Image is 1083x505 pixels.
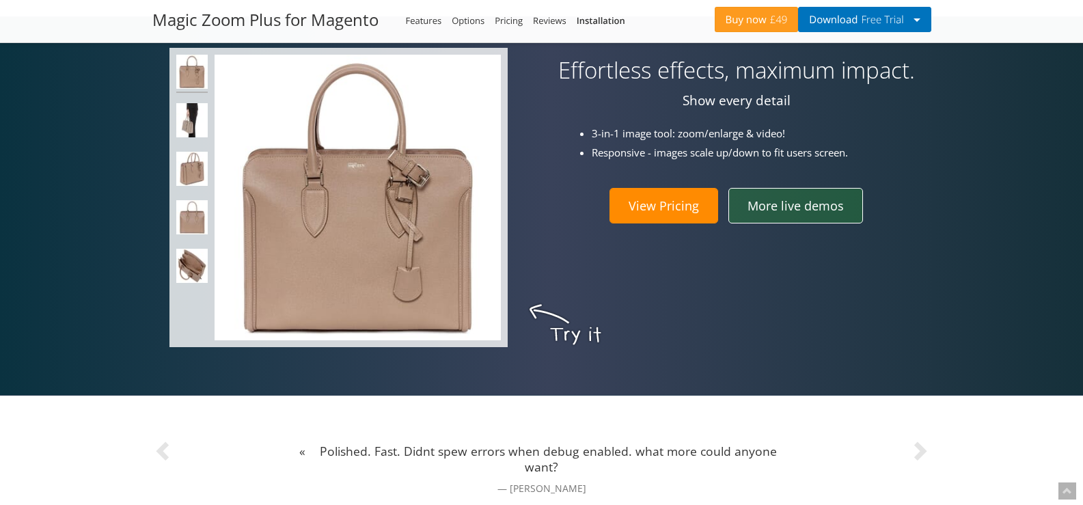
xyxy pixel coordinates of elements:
[406,14,442,27] a: Features
[592,145,933,161] li: Responsive - images scale up/down to fit users screen.
[767,14,788,25] span: £49
[728,188,863,223] a: More live demos
[299,443,784,475] p: Polished. Fast. Didnt spew errors when debug enabled. what more could anyone want?
[152,10,379,30] h2: Magic Zoom Plus for Magento
[552,58,921,83] h3: Effortless effects, maximum impact.
[715,7,799,32] a: Buy now£49
[299,482,784,495] small: [PERSON_NAME]
[609,188,718,223] a: View Pricing
[798,7,931,32] button: DownloadFree Trial
[552,93,921,109] p: Show every detail
[592,126,933,141] li: 3-in-1 image tool: zoom/enlarge & video!
[452,14,484,27] a: Options
[495,14,523,27] a: Pricing
[577,14,625,27] a: Installation
[858,14,903,25] span: Free Trial
[533,14,566,27] a: Reviews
